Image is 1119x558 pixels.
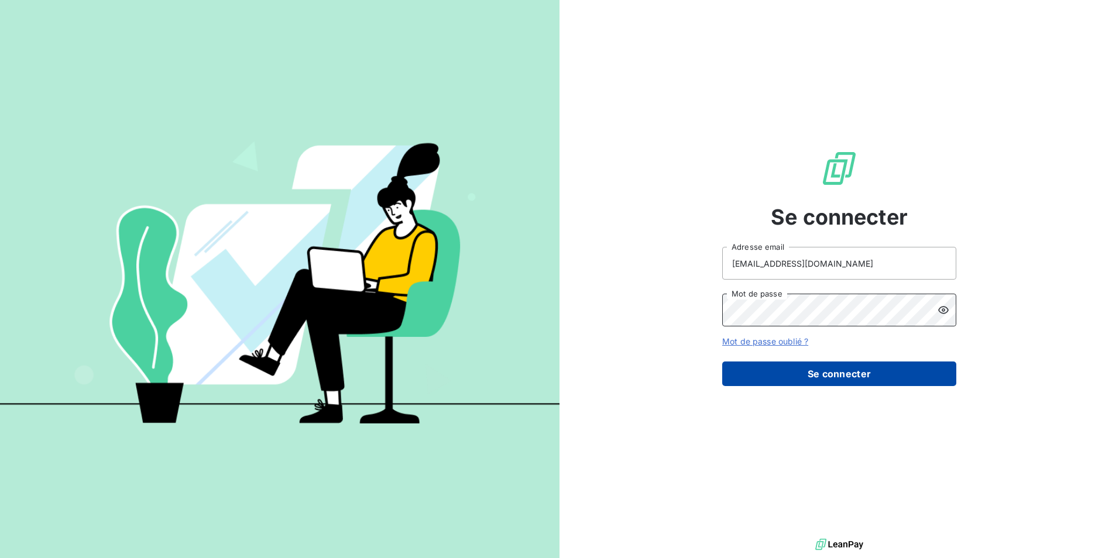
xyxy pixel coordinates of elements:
[771,201,908,233] span: Se connecter
[722,361,956,386] button: Se connecter
[821,150,858,187] img: Logo LeanPay
[815,536,863,553] img: logo
[722,336,808,346] a: Mot de passe oublié ?
[722,247,956,280] input: placeholder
